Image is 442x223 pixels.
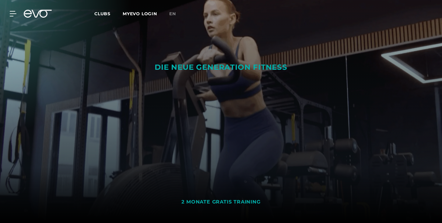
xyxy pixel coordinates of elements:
[94,11,111,16] span: Clubs
[169,11,176,16] span: en
[181,199,260,205] div: 2 MONATE GRATIS TRAINING
[94,11,123,16] a: Clubs
[123,11,157,16] a: MYEVO LOGIN
[116,62,326,72] div: DIE NEUE GENERATION FITNESS
[169,10,183,17] a: en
